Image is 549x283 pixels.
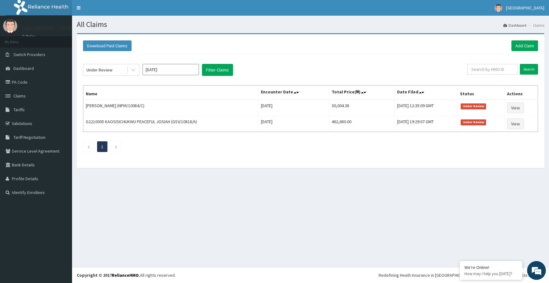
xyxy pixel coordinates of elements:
a: View [507,102,524,113]
td: 462,680.00 [329,116,394,132]
a: RelianceHMO [112,272,139,278]
input: Search [520,64,538,75]
td: [PERSON_NAME] (NPM/10084/C) [83,100,258,116]
span: Dashboard [13,66,34,71]
div: Under Review [86,67,112,73]
td: G2210005 KAOSISICHUKWU PEACEFUL JOSIAH (GSV/10818/A) [83,116,258,132]
a: Previous page [87,144,90,149]
button: Download Paid Claims [83,40,132,51]
li: Claims [527,23,544,28]
footer: All rights reserved. [72,267,549,283]
td: [DATE] [258,116,329,132]
div: We're Online! [464,265,518,270]
a: View [507,118,524,129]
a: Page 1 is your current page [101,144,103,149]
input: Search by HMO ID [467,64,518,75]
a: Next page [115,144,117,149]
th: Actions [505,86,538,100]
td: [DATE] 19:29:07 GMT [394,116,458,132]
td: 30,004.38 [329,100,394,116]
strong: Copyright © 2017 . [77,272,140,278]
th: Name [83,86,258,100]
th: Status [458,86,505,100]
span: Tariff Negotiation [13,134,45,140]
td: [DATE] 12:35:09 GMT [394,100,458,116]
p: [GEOGRAPHIC_DATA] [22,25,74,31]
div: Redefining Heath Insurance in [GEOGRAPHIC_DATA] using Telemedicine and Data Science! [379,272,544,278]
a: Online [22,34,37,39]
img: User Image [495,4,502,12]
img: User Image [3,19,17,33]
span: Switch Providers [13,52,45,57]
span: Tariffs [13,107,25,113]
p: How may I help you today? [464,271,518,276]
a: Dashboard [503,23,526,28]
th: Date Filed [394,86,458,100]
th: Encounter Date [258,86,329,100]
input: Select Month and Year [142,64,199,75]
span: Claims [13,93,26,99]
h1: All Claims [77,20,544,29]
span: Under Review [461,103,486,109]
button: Filter Claims [202,64,233,76]
span: [GEOGRAPHIC_DATA] [506,5,544,11]
a: Add Claim [511,40,538,51]
td: [DATE] [258,100,329,116]
span: Under Review [461,119,486,125]
th: Total Price(₦) [329,86,394,100]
